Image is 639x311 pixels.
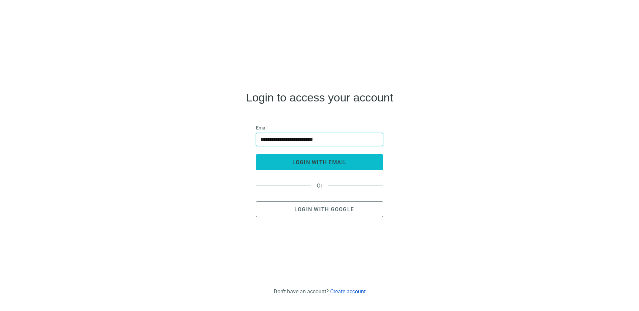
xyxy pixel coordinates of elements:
[330,288,366,295] a: Create account
[246,92,393,103] h4: Login to access your account
[256,124,267,131] span: Email
[311,183,328,189] span: Or
[256,154,383,170] button: login with email
[256,201,383,217] button: Login with Google
[274,288,366,295] div: Don't have an account?
[294,206,354,213] span: Login with Google
[292,159,347,166] span: login with email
